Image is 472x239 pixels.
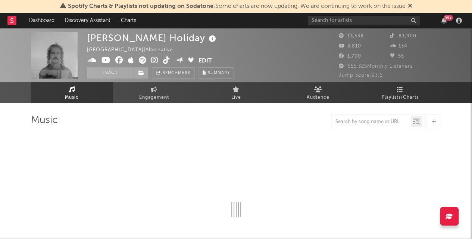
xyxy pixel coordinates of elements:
[31,82,113,103] a: Music
[339,34,364,39] span: 13,538
[195,82,277,103] a: Live
[359,82,441,103] a: Playlists/Charts
[60,13,116,28] a: Discovery Assistant
[444,15,453,21] div: 99 +
[339,44,361,49] span: 3,810
[87,46,181,55] div: [GEOGRAPHIC_DATA] | Alternative
[382,93,419,102] span: Playlists/Charts
[199,56,212,66] button: Edit
[139,93,169,102] span: Engagement
[152,67,195,79] a: Benchmark
[68,3,406,9] span: : Some charts are now updating. We are continuing to work on the issue
[339,64,413,69] span: 655,325 Monthly Listeners
[308,16,420,25] input: Search for artists
[307,93,329,102] span: Audience
[65,93,79,102] span: Music
[113,82,195,103] a: Engagement
[390,44,407,49] span: 134
[277,82,359,103] a: Audience
[339,54,361,59] span: 1,700
[441,18,447,24] button: 99+
[87,67,134,79] button: Track
[24,13,60,28] a: Dashboard
[87,32,218,44] div: [PERSON_NAME] Holiday
[199,67,234,79] button: Summary
[339,73,383,78] span: Jump Score: 93.6
[208,71,230,75] span: Summary
[68,3,213,9] span: Spotify Charts & Playlists not updating on Sodatone
[332,119,410,125] input: Search by song name or URL
[390,34,416,39] span: 83,900
[231,93,241,102] span: Live
[162,69,191,78] span: Benchmark
[116,13,141,28] a: Charts
[408,3,412,9] span: Dismiss
[390,54,404,59] span: 55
